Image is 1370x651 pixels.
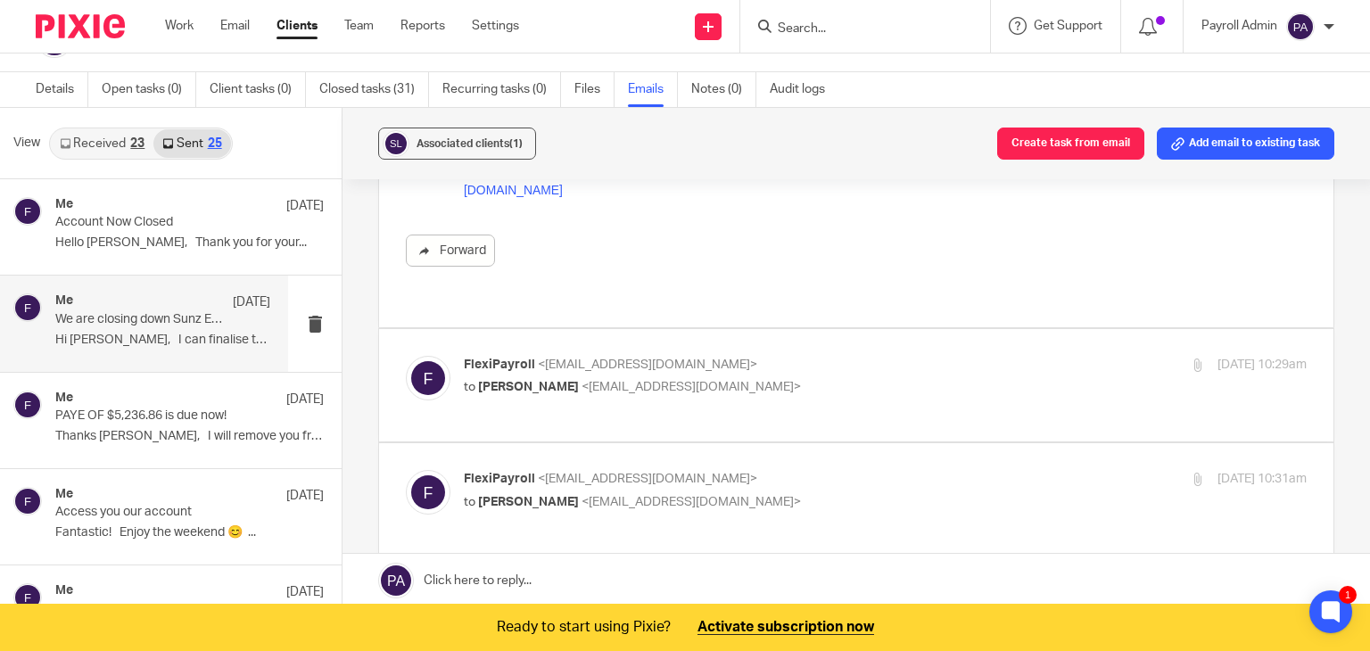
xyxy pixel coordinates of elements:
img: svg%3E [13,197,42,226]
a: Client tasks (0) [210,72,306,107]
img: svg%3E [406,470,450,515]
p: [DATE] [286,487,324,505]
div: 25 [208,137,222,150]
a: Sent25 [153,129,230,158]
p: Thanks [PERSON_NAME], I will remove you from... [55,429,324,444]
a: Recurring tasks (0) [442,72,561,107]
span: Associated clients [417,138,523,149]
a: Audit logs [770,72,838,107]
div: 1 [1339,586,1357,604]
a: Forward [406,235,495,267]
a: Email [220,17,250,35]
p: Account Now Closed [55,215,270,230]
h4: Me [55,391,73,406]
img: svg%3E [13,391,42,419]
p: We are closing down Sunz Engineering Ltd [55,312,227,327]
p: [DATE] 10:29am [1217,356,1307,375]
span: View [13,134,40,152]
span: <[EMAIL_ADDRESS][DOMAIN_NAME]> [538,473,757,485]
a: Clients [276,17,318,35]
button: Create task from email [997,128,1144,160]
img: svg%3E [13,487,42,515]
p: [DATE] [286,197,324,215]
span: <[EMAIL_ADDRESS][DOMAIN_NAME]> [582,496,801,508]
p: Fantastic! Enjoy the weekend 😊 ... [55,525,324,540]
img: svg%3E [13,293,42,322]
span: FlexiPayroll [464,473,535,485]
button: Associated clients(1) [378,128,536,160]
p: Hi [PERSON_NAME], I can finalise this pay for... [55,333,270,348]
button: Add email to existing task [1157,128,1334,160]
input: Search [776,21,937,37]
a: Closed tasks (31) [319,72,429,107]
p: Hello [PERSON_NAME], Thank you for your... [55,235,324,251]
a: Details [36,72,88,107]
h4: Me [55,487,73,502]
div: 23 [130,137,144,150]
a: Files [574,72,615,107]
p: Payroll Admin [1201,17,1277,35]
span: to [464,381,475,393]
a: Reports [400,17,445,35]
span: [PERSON_NAME] [478,496,579,508]
span: (1) [509,138,523,149]
p: PAYE OF $5,236.86 is due now! [55,408,270,424]
img: Pixie [36,14,125,38]
span: <[EMAIL_ADDRESS][DOMAIN_NAME]> [582,381,801,393]
a: Settings [472,17,519,35]
h4: Me [55,197,73,212]
a: Open tasks (0) [102,72,196,107]
p: [DATE] [233,293,270,311]
a: Work [165,17,194,35]
a: Emails [628,72,678,107]
img: svg%3E [1286,12,1315,41]
span: Get Support [1034,20,1102,32]
p: [DATE] 10:31am [1217,470,1307,489]
h4: Me [55,583,73,598]
span: <[EMAIL_ADDRESS][DOMAIN_NAME]> [538,358,757,371]
p: [DATE] [286,391,324,408]
p: Access you our account [55,505,270,520]
a: Team [344,17,374,35]
a: Notes (0) [691,72,756,107]
img: svg%3E [406,356,450,400]
p: [DATE] [286,583,324,601]
span: to [464,496,475,508]
a: Received23 [51,129,153,158]
span: FlexiPayroll [464,358,535,371]
p: PAYE PMT DUE [DATE] [55,602,270,617]
span: [PERSON_NAME] [478,381,579,393]
img: svg%3E [383,130,409,157]
h4: Me [55,293,73,309]
img: svg%3E [13,583,42,612]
